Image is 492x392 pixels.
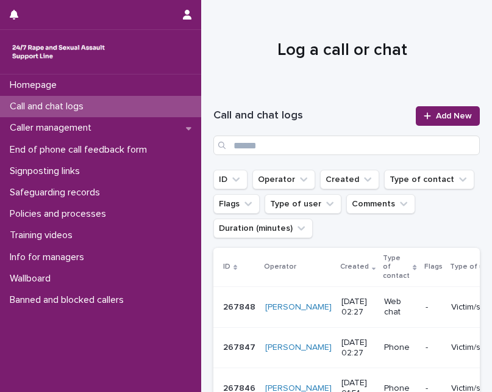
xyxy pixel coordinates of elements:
[265,302,332,313] a: [PERSON_NAME]
[223,300,258,313] p: 267848
[5,165,90,177] p: Signposting links
[384,297,415,318] p: Web chat
[5,79,66,91] p: Homepage
[5,273,60,285] p: Wallboard
[5,230,82,241] p: Training videos
[5,144,157,156] p: End of phone call feedback form
[252,170,315,189] button: Operator
[265,343,332,353] a: [PERSON_NAME]
[424,260,443,274] p: Flags
[320,170,379,189] button: Created
[10,40,107,64] img: rhQMoQhaT3yELyF149Cw
[384,170,474,189] button: Type of contact
[346,194,415,214] button: Comments
[5,252,94,263] p: Info for managers
[223,260,230,274] p: ID
[223,340,258,353] p: 267847
[264,260,296,274] p: Operator
[5,208,116,220] p: Policies and processes
[416,106,480,126] a: Add New
[213,170,248,189] button: ID
[341,297,374,318] p: [DATE] 02:27
[213,136,480,155] input: Search
[213,109,408,123] h1: Call and chat logs
[265,194,341,214] button: Type of user
[213,39,471,62] h1: Log a call or chat
[436,112,472,120] span: Add New
[384,343,415,353] p: Phone
[383,252,410,283] p: Type of contact
[341,338,374,358] p: [DATE] 02:27
[426,343,441,353] p: -
[5,101,93,112] p: Call and chat logs
[5,187,110,198] p: Safeguarding records
[213,194,260,214] button: Flags
[340,260,369,274] p: Created
[5,122,101,134] p: Caller management
[426,302,441,313] p: -
[5,294,134,306] p: Banned and blocked callers
[213,219,313,238] button: Duration (minutes)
